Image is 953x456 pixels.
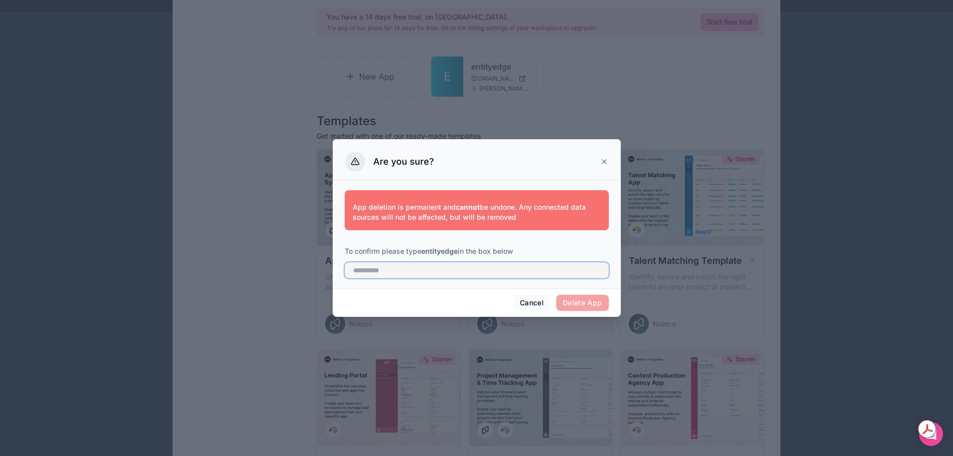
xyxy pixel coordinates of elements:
[345,246,609,256] p: To confirm please type in the box below
[421,247,458,255] strong: entityedge
[353,202,601,222] p: App deletion is permanent and be undone. Any connected data sources will not be affected, but wil...
[513,295,550,311] button: Cancel
[456,203,480,211] strong: cannot
[373,156,434,168] h3: Are you sure?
